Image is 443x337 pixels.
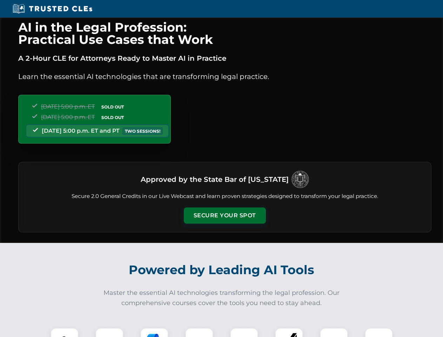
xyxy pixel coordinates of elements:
span: [DATE] 5:00 p.m. ET [41,114,95,120]
h2: Powered by Leading AI Tools [27,258,416,282]
button: Secure Your Spot [184,207,266,224]
h3: Approved by the State Bar of [US_STATE] [141,173,289,186]
span: [DATE] 5:00 p.m. ET [41,103,95,110]
img: Logo [291,171,309,188]
p: Master the essential AI technologies transforming the legal profession. Our comprehensive courses... [99,288,344,308]
span: SOLD OUT [99,103,126,111]
h1: AI in the Legal Profession: Practical Use Cases that Work [18,21,431,46]
p: Learn the essential AI technologies that are transforming legal practice. [18,71,431,82]
p: A 2-Hour CLE for Attorneys Ready to Master AI in Practice [18,53,431,64]
img: Trusted CLEs [11,4,94,14]
p: Secure 2.0 General Credits in our Live Webcast and learn proven strategies designed to transform ... [27,192,423,200]
span: SOLD OUT [99,114,126,121]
